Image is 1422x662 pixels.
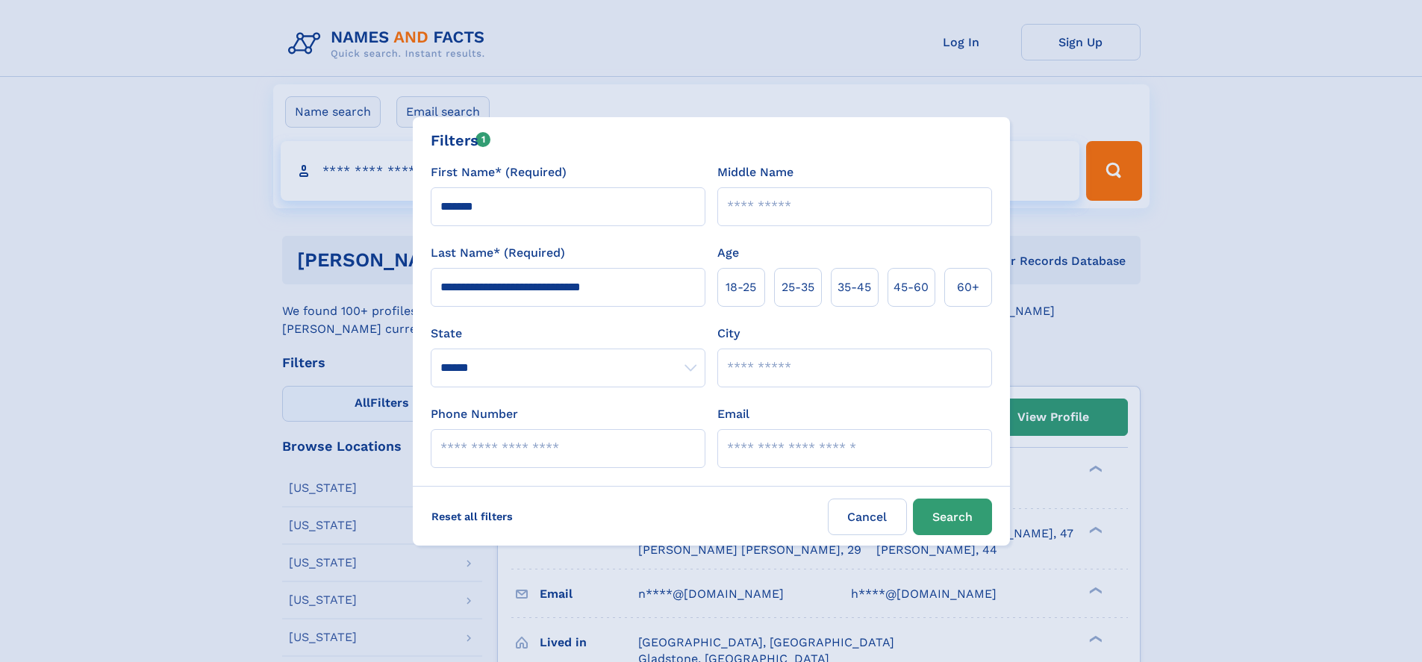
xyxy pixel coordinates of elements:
[717,244,739,262] label: Age
[717,163,793,181] label: Middle Name
[431,405,518,423] label: Phone Number
[422,499,523,534] label: Reset all filters
[913,499,992,535] button: Search
[894,278,929,296] span: 45‑60
[717,325,740,343] label: City
[431,129,491,152] div: Filters
[828,499,907,535] label: Cancel
[838,278,871,296] span: 35‑45
[726,278,756,296] span: 18‑25
[782,278,814,296] span: 25‑35
[431,325,705,343] label: State
[957,278,979,296] span: 60+
[717,405,749,423] label: Email
[431,163,567,181] label: First Name* (Required)
[431,244,565,262] label: Last Name* (Required)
